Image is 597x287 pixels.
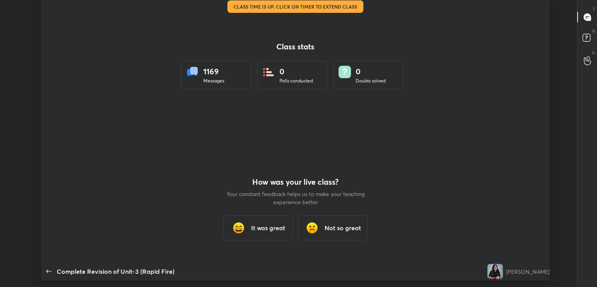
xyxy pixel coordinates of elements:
[279,66,313,77] div: 0
[279,77,313,84] div: Polls conducted
[593,6,595,12] p: T
[356,77,386,84] div: Doubts solved
[203,66,224,77] div: 1169
[487,264,503,279] img: e6b7fd9604b54f40b4ba6e3a0c89482a.jpg
[57,267,175,276] div: Complete Revision of Unit-3 (Rapid Fire)
[592,28,595,34] p: D
[304,220,320,236] img: frowning_face_cmp.gif
[592,50,595,56] p: G
[325,223,361,233] h3: Not so great
[181,42,410,51] h4: Class stats
[506,268,550,276] div: [PERSON_NAME]
[186,66,199,78] img: statsMessages.856aad98.svg
[339,66,351,78] img: doubts.8a449be9.svg
[203,77,224,84] div: Messages
[356,66,386,77] div: 0
[231,220,246,236] img: grinning_face_with_smiling_eyes_cmp.gif
[262,66,275,78] img: statsPoll.b571884d.svg
[225,177,365,187] h4: How was your live class?
[225,190,365,206] p: Your constant feedback helps us to make your teaching experience better
[251,223,285,233] h3: It was great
